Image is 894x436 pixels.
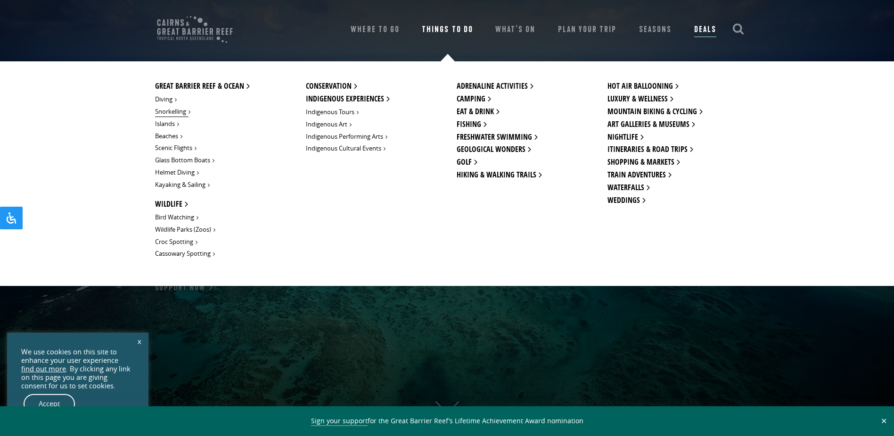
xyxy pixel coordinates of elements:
[607,118,693,131] a: Art Galleries & Museums
[155,143,195,153] a: Scenic Flights
[155,119,177,129] a: Islands
[351,23,399,36] a: Where To Go
[607,182,648,194] a: Waterfalls
[607,131,642,144] a: Nightlife
[306,107,357,117] a: Indigenous Tours
[457,80,532,93] a: Adrenaline Activities
[457,131,536,144] a: Freshwater Swimming
[155,155,213,166] a: Glass Bottom Boats
[155,107,189,117] a: Snorkelling
[21,348,134,390] div: We use cookies on this site to enhance your user experience . By clicking any link on this page y...
[457,118,485,131] a: Fishing
[558,23,617,36] a: Plan Your Trip
[155,80,248,93] a: Great Barrier Reef & Ocean
[607,80,677,93] a: Hot Air Ballooning
[607,194,644,207] a: Weddings
[607,106,701,118] a: Mountain Biking & Cycling
[155,225,213,235] a: Wildlife Parks (Zoos)
[457,143,529,156] a: Geological Wonders
[21,365,66,373] a: find out more
[155,249,213,259] a: Cassowary Spotting
[306,80,355,93] a: Conservation
[607,143,691,156] a: Itineraries & Road Trips
[150,9,239,50] img: CGBR-TNQ_dual-logo.svg
[155,94,175,105] a: Diving
[878,417,889,425] button: Close
[155,237,196,247] a: Croc Spotting
[6,212,17,224] svg: Open Accessibility Panel
[457,106,498,118] a: Eat & Drink
[306,132,385,142] a: Indigenous Performing Arts
[133,331,146,352] a: x
[306,119,350,130] a: Indigenous Art
[422,23,473,36] a: Things To Do
[155,180,208,190] a: Kayaking & Sailing
[311,416,583,426] span: for the Great Barrier Reef’s Lifetime Achievement Award nomination
[155,198,186,211] a: Wildlife
[311,416,368,426] a: Sign your support
[457,93,489,106] a: Camping
[306,143,384,154] a: Indigenous Cultural Events
[639,23,672,36] a: Seasons
[457,156,476,169] a: Golf
[457,169,540,182] a: Hiking & Walking Trails
[155,212,197,223] a: Bird Watching
[607,93,672,106] a: Luxury & wellness
[306,93,388,106] a: Indigenous Experiences
[607,169,670,182] a: Train Adventures
[24,394,75,414] a: Accept
[607,156,678,169] a: Shopping & Markets
[155,168,197,178] a: Helmet Diving
[155,131,180,142] a: Beaches
[694,23,716,37] a: Deals
[495,23,535,36] a: What’s On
